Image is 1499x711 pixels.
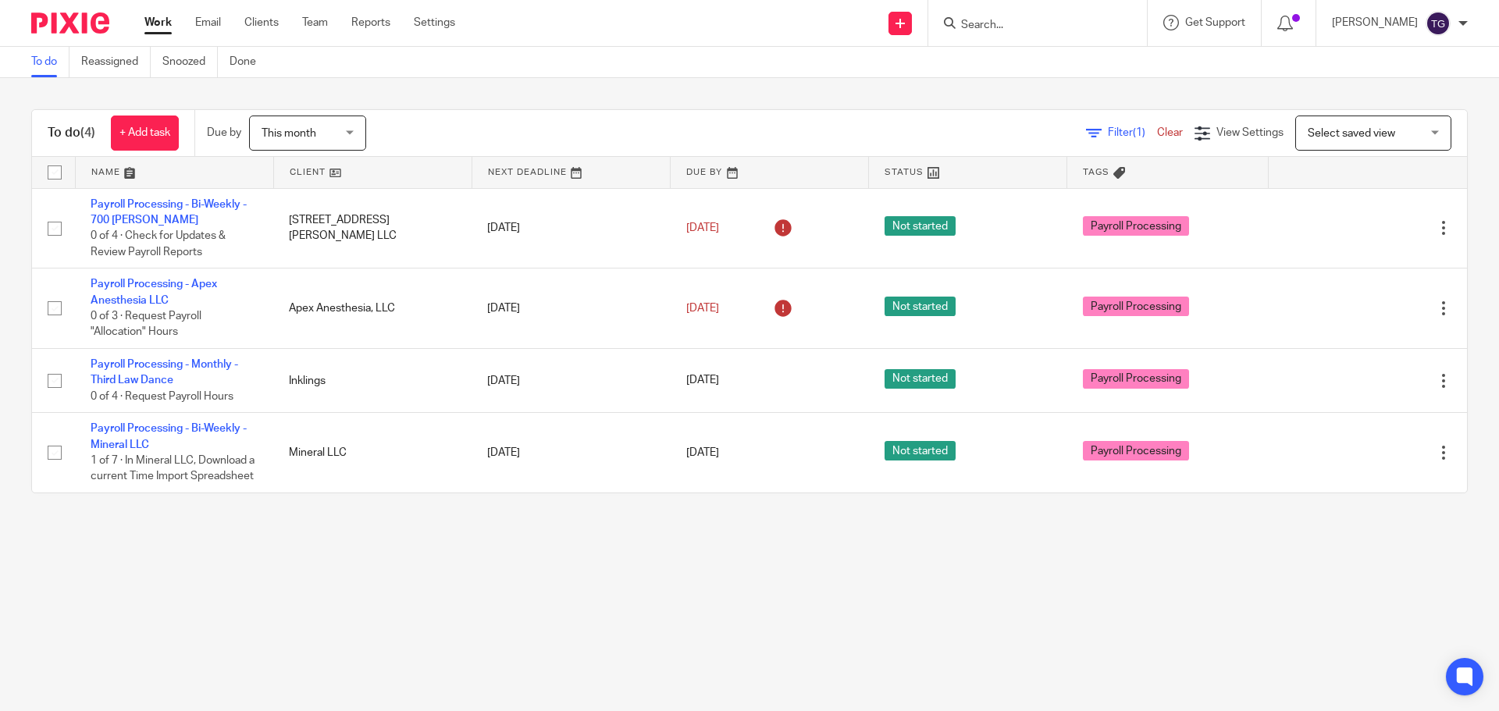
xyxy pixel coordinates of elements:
a: Snoozed [162,47,218,77]
span: Not started [885,369,956,389]
td: [STREET_ADDRESS][PERSON_NAME] LLC [273,188,472,268]
a: Payroll Processing - Bi-Weekly - 700 [PERSON_NAME] [91,199,247,226]
span: Not started [885,441,956,460]
span: Get Support [1185,17,1245,28]
a: Reports [351,15,390,30]
span: This month [262,128,316,139]
span: 0 of 4 · Request Payroll Hours [91,391,233,402]
td: Apex Anesthesia, LLC [273,268,472,349]
td: [DATE] [472,349,670,413]
a: Email [195,15,221,30]
a: Settings [414,15,455,30]
img: Pixie [31,12,109,34]
span: Payroll Processing [1083,441,1189,460]
td: [DATE] [472,188,670,268]
a: Team [302,15,328,30]
span: Not started [885,216,956,236]
span: [DATE] [686,222,719,233]
span: (1) [1133,127,1145,138]
span: View Settings [1216,127,1284,138]
span: [DATE] [686,303,719,314]
span: Filter [1108,127,1157,138]
a: To do [31,47,69,77]
a: Payroll Processing - Apex Anesthesia LLC [91,279,217,305]
p: [PERSON_NAME] [1332,15,1418,30]
span: [DATE] [686,447,719,458]
a: Payroll Processing - Monthly - Third Law Dance [91,359,238,386]
span: 0 of 3 · Request Payroll "Allocation" Hours [91,311,201,338]
p: Due by [207,125,241,140]
span: 1 of 7 · In Mineral LLC, Download a current Time Import Spreadsheet [91,455,255,482]
span: Not started [885,297,956,316]
a: Work [144,15,172,30]
td: [DATE] [472,268,670,349]
span: Payroll Processing [1083,297,1189,316]
span: [DATE] [686,375,719,386]
td: [DATE] [472,413,670,492]
span: 0 of 4 · Check for Updates & Review Payroll Reports [91,230,226,258]
a: Payroll Processing - Bi-Weekly - Mineral LLC [91,423,247,450]
a: Reassigned [81,47,151,77]
a: Clear [1157,127,1183,138]
input: Search [960,19,1100,33]
span: (4) [80,126,95,139]
a: + Add task [111,116,179,151]
span: Payroll Processing [1083,216,1189,236]
span: Select saved view [1308,128,1395,139]
span: Payroll Processing [1083,369,1189,389]
a: Clients [244,15,279,30]
span: Tags [1083,168,1109,176]
a: Done [230,47,268,77]
h1: To do [48,125,95,141]
td: Inklings [273,349,472,413]
img: svg%3E [1426,11,1451,36]
td: Mineral LLC [273,413,472,492]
